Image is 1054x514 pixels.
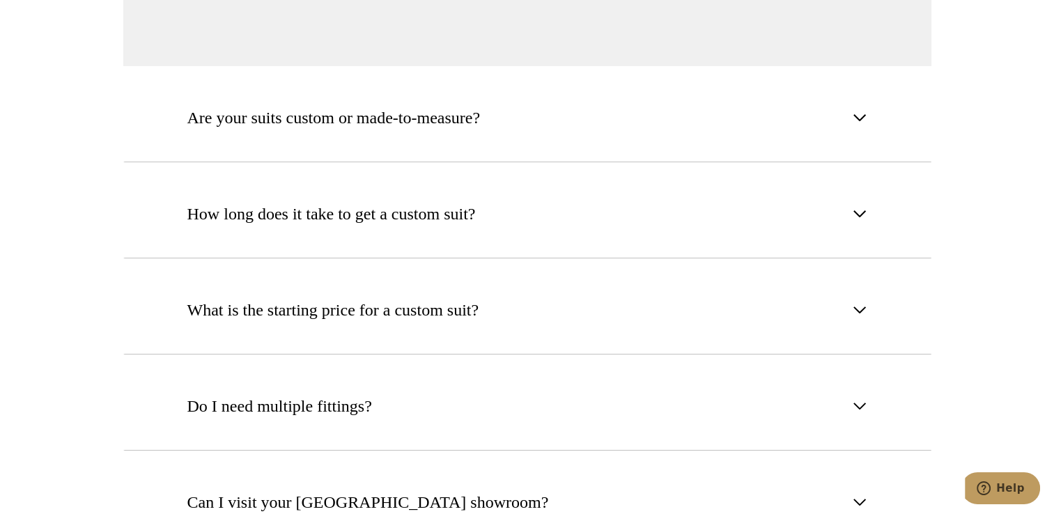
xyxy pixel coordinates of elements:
button: What is the starting price for a custom suit? [123,265,931,355]
button: How long does it take to get a custom suit? [123,169,931,258]
button: Do I need multiple fittings? [123,361,931,451]
span: Are your suits custom or made-to-measure? [187,105,481,130]
button: Are your suits custom or made-to-measure? [123,73,931,162]
span: What is the starting price for a custom suit? [187,297,479,322]
span: How long does it take to get a custom suit? [187,201,476,226]
span: Do I need multiple fittings? [187,394,372,419]
iframe: Opens a widget where you can chat to one of our agents [965,472,1040,507]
